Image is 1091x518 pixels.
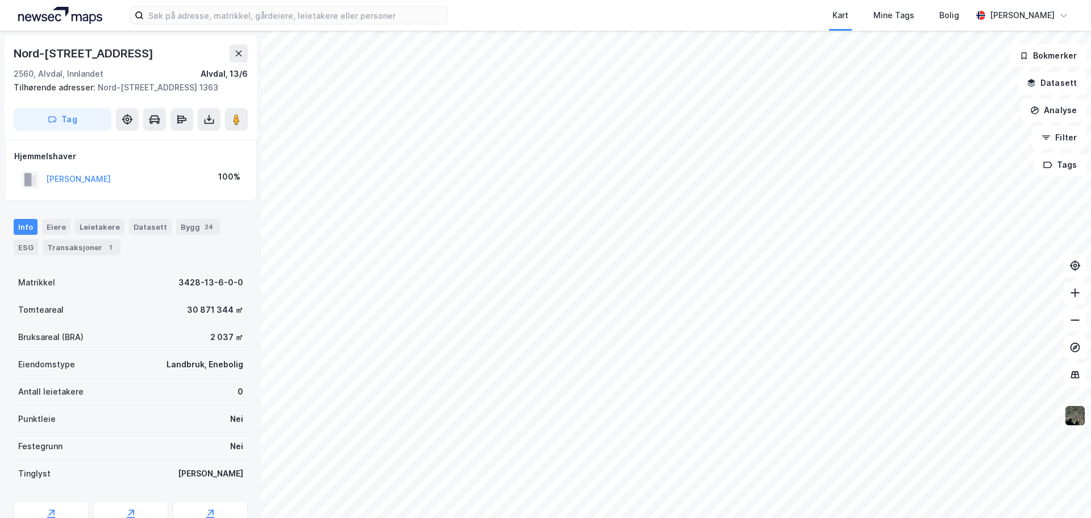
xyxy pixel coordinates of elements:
[14,44,156,63] div: Nord-[STREET_ADDRESS]
[832,9,848,22] div: Kart
[18,440,63,453] div: Festegrunn
[1021,99,1086,122] button: Analyse
[14,108,111,131] button: Tag
[210,330,243,344] div: 2 037 ㎡
[14,82,98,92] span: Tilhørende adresser:
[105,242,116,253] div: 1
[230,412,243,426] div: Nei
[14,219,38,235] div: Info
[43,239,120,255] div: Transaksjoner
[218,170,240,184] div: 100%
[1010,44,1086,67] button: Bokmerker
[176,219,220,235] div: Bygg
[14,239,38,255] div: ESG
[238,385,243,399] div: 0
[873,9,914,22] div: Mine Tags
[178,276,243,289] div: 3428-13-6-0-0
[14,67,103,81] div: 2560, Alvdal, Innlandet
[1034,154,1086,176] button: Tags
[1034,463,1091,518] iframe: Chat Widget
[18,330,84,344] div: Bruksareal (BRA)
[18,358,75,371] div: Eiendomstype
[201,67,248,81] div: Alvdal, 13/6
[1032,126,1086,149] button: Filter
[990,9,1055,22] div: [PERSON_NAME]
[18,385,84,399] div: Antall leietakere
[939,9,959,22] div: Bolig
[144,7,447,24] input: Søk på adresse, matrikkel, gårdeiere, leietakere eller personer
[18,467,51,480] div: Tinglyst
[75,219,124,235] div: Leietakere
[230,440,243,453] div: Nei
[18,276,55,289] div: Matrikkel
[1017,72,1086,94] button: Datasett
[14,150,247,163] div: Hjemmelshaver
[129,219,172,235] div: Datasett
[14,81,239,94] div: Nord-[STREET_ADDRESS] 1363
[1064,405,1086,426] img: 9k=
[18,412,56,426] div: Punktleie
[187,303,243,317] div: 30 871 344 ㎡
[202,221,215,233] div: 24
[178,467,243,480] div: [PERSON_NAME]
[18,303,64,317] div: Tomteareal
[166,358,243,371] div: Landbruk, Enebolig
[42,219,70,235] div: Eiere
[18,7,102,24] img: logo.a4113a55bc3d86da70a041830d287a7e.svg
